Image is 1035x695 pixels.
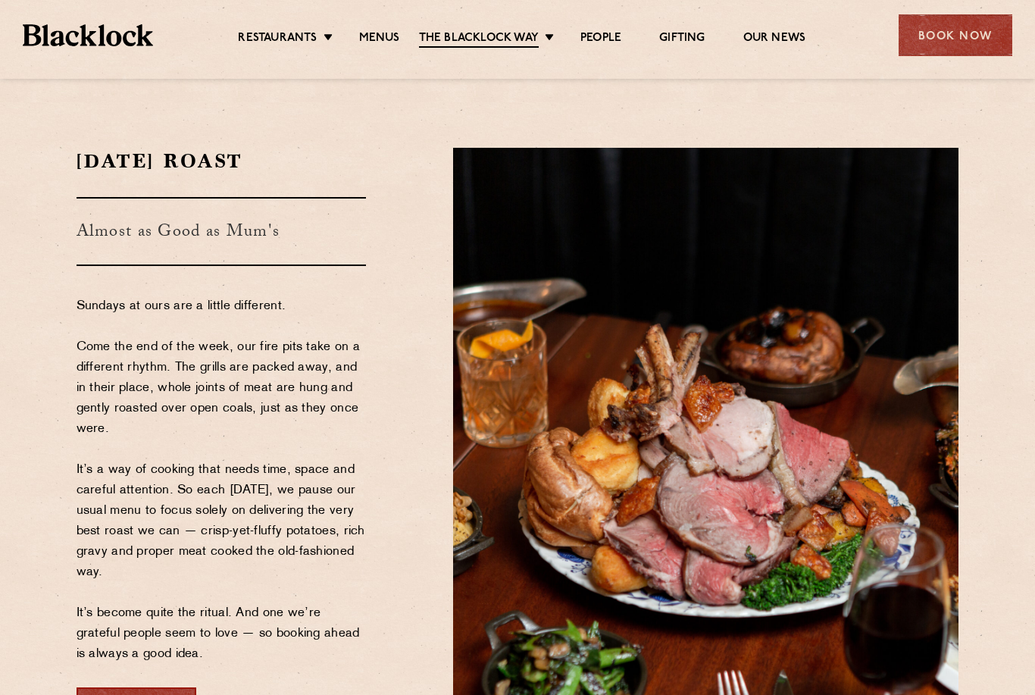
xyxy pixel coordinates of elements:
[419,31,539,48] a: The Blacklock Way
[77,197,367,266] h3: Almost as Good as Mum's
[359,31,400,46] a: Menus
[659,31,705,46] a: Gifting
[77,296,367,665] p: Sundays at ours are a little different. Come the end of the week, our fire pits take on a differe...
[23,24,153,46] img: BL_Textured_Logo-footer-cropped.svg
[238,31,317,46] a: Restaurants
[743,31,806,46] a: Our News
[77,148,367,174] h2: [DATE] Roast
[899,14,1012,56] div: Book Now
[580,31,621,46] a: People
